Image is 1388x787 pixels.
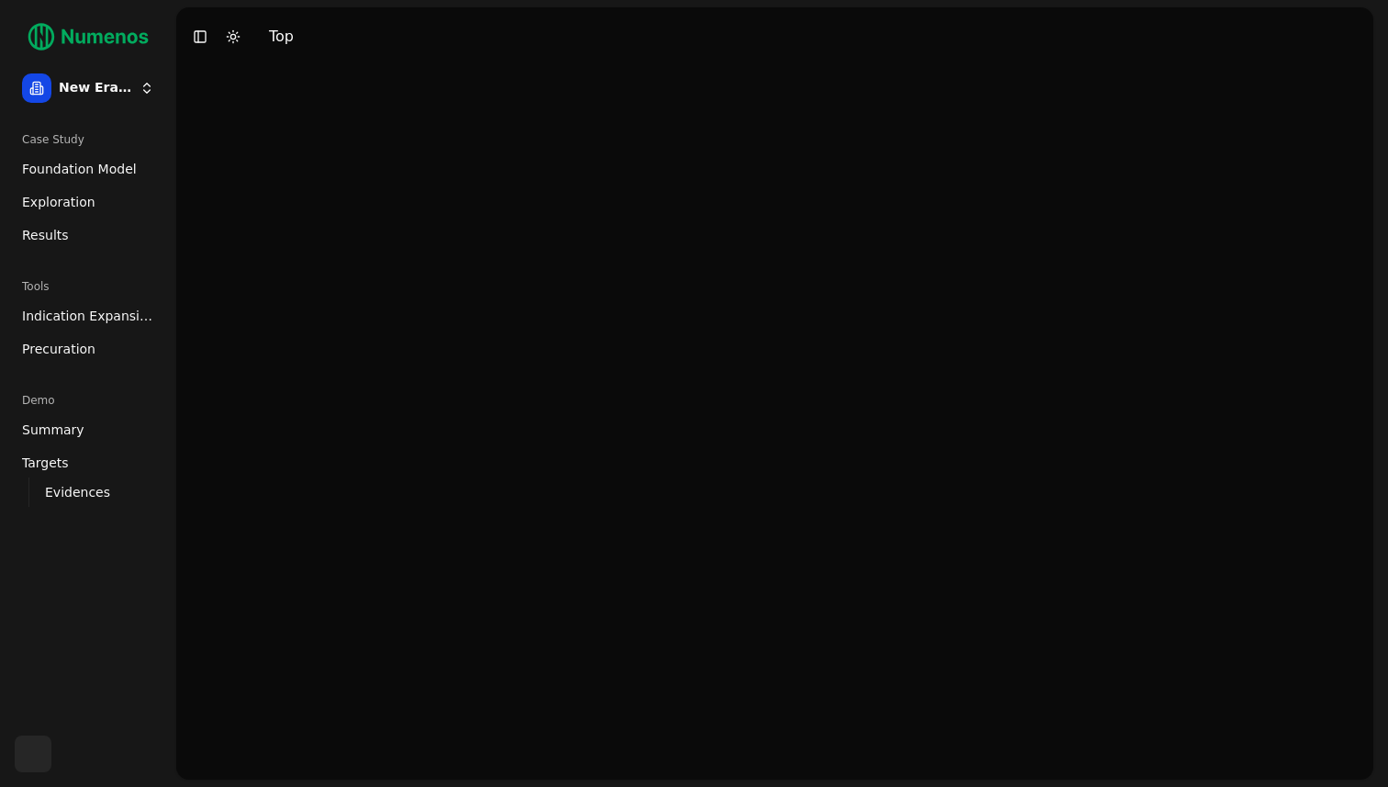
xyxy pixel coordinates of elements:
span: Precuration [22,340,95,358]
button: New Era Therapeutics [15,66,162,110]
span: Summary [22,421,84,439]
span: Exploration [22,193,95,211]
a: Evidences [38,479,140,505]
span: Indication Expansion [22,307,154,325]
div: Demo [15,386,162,415]
a: Foundation Model [15,154,162,184]
button: Toggle Sidebar [187,24,213,50]
div: Case Study [15,125,162,154]
span: Results [22,226,69,244]
a: Precuration [15,334,162,364]
div: Top [269,26,294,48]
span: Targets [22,454,69,472]
a: Results [15,220,162,250]
a: Indication Expansion [15,301,162,331]
button: Toggle Dark Mode [220,24,246,50]
img: Numenos [15,15,162,59]
a: Exploration [15,187,162,217]
span: Foundation Model [22,160,137,178]
span: New Era Therapeutics [59,80,132,96]
span: Evidences [45,483,110,501]
div: Tools [15,272,162,301]
a: Summary [15,415,162,444]
a: Targets [15,448,162,478]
